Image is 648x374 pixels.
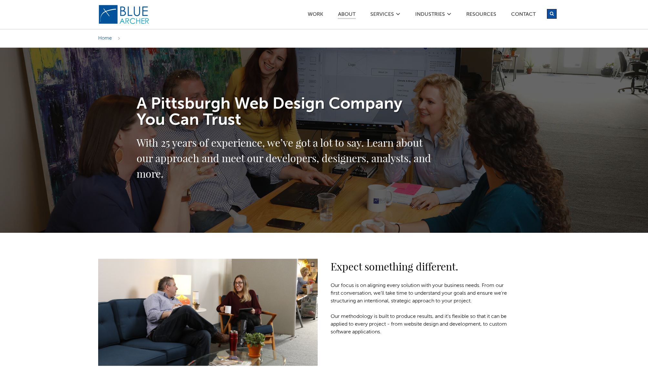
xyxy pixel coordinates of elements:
a: Home [98,36,112,41]
h2: Expect something different. [331,259,511,274]
a: Contact [511,12,536,19]
img: When you partner with Blue Archer, you get something different. [98,259,318,366]
a: Resources [466,12,497,19]
a: SERVICES [370,12,394,19]
h2: With 25 years of experience, we’ve got a lot to say. Learn about our approach and meet our develo... [137,135,434,181]
a: Industries [415,12,445,19]
a: Work [307,12,324,19]
p: Our focus is on aligning every solution with your business needs. From our first conversation, we... [331,282,511,305]
p: Our methodology is built to produce results, and it's flexible so that it can be applied to every... [331,313,511,336]
img: Blue Archer Logo [98,5,150,25]
a: ABOUT [338,12,356,19]
h1: A Pittsburgh Web Design Company You Can Trust [137,96,434,128]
